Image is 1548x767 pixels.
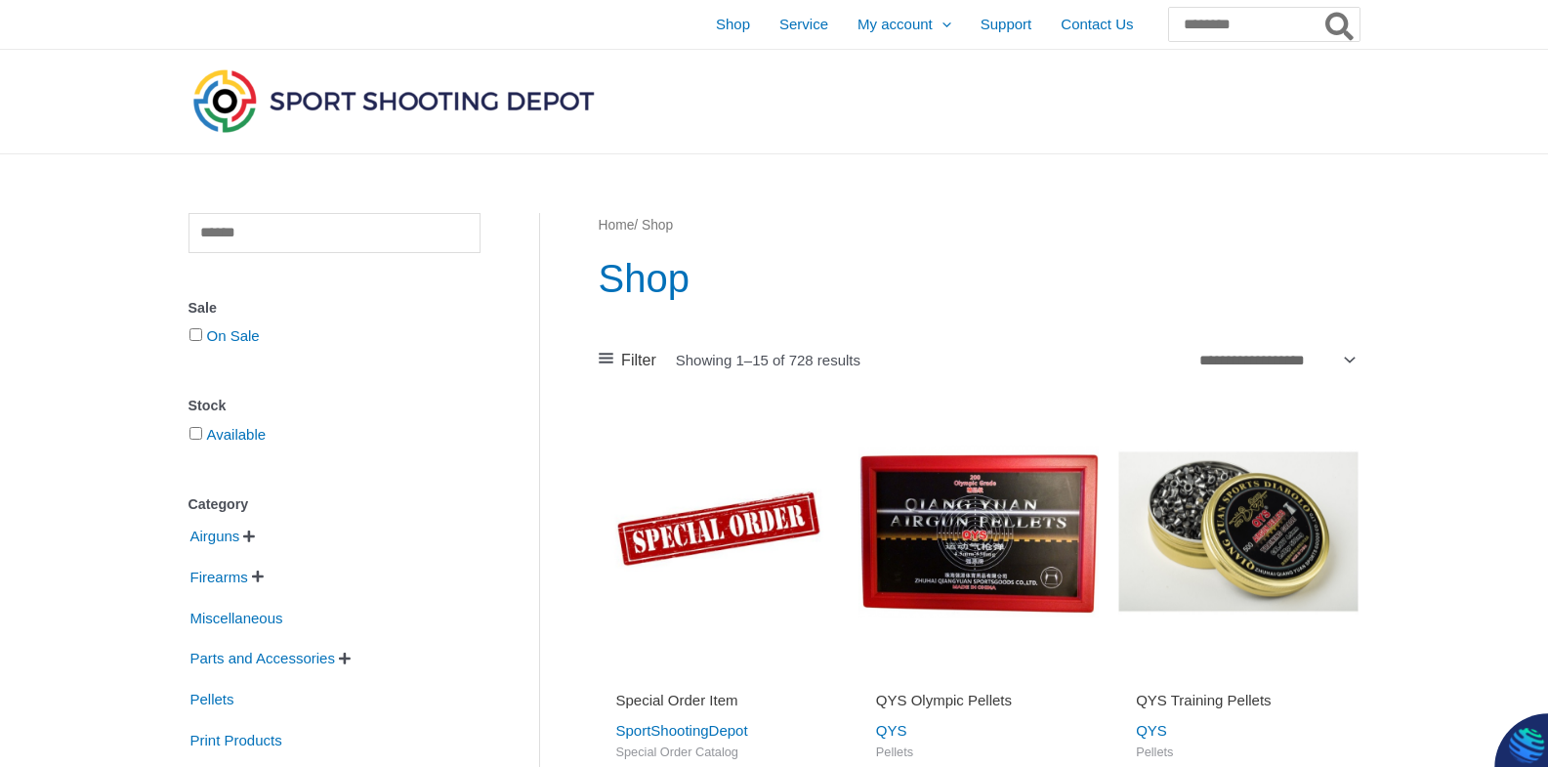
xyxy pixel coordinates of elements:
img: Sport Shooting Depot [188,64,599,137]
span: Airguns [188,520,242,553]
span:  [243,530,255,543]
img: Special Order Item [599,411,839,652]
a: QYS Olympic Pellets [876,691,1081,717]
a: Airguns [188,527,242,543]
span: Pellets [1136,745,1341,761]
iframe: Customer reviews powered by Trustpilot [1136,663,1341,687]
span: Miscellaneous [188,602,285,635]
span:  [252,570,264,583]
iframe: Customer reviews powered by Trustpilot [616,663,821,687]
a: SportShootingDepot [616,722,748,739]
a: Special Order Item [616,691,821,717]
h1: Shop [599,251,1360,306]
a: Print Products [188,731,284,747]
a: QYS Training Pellets [1136,691,1341,717]
div: Category [188,490,481,519]
a: Firearms [188,568,250,584]
img: QYS Olympic Pellets [858,411,1099,652]
a: Home [599,218,635,233]
span:  [339,652,351,665]
input: On Sale [189,328,202,341]
div: Sale [188,294,481,322]
div: Stock [188,392,481,420]
img: QYS Training Pellets [1118,411,1359,652]
h2: Special Order Item [616,691,821,710]
a: QYS [1136,722,1167,739]
span: Parts and Accessories [188,642,337,675]
a: Filter [599,346,656,375]
span: Print Products [188,724,284,757]
a: Parts and Accessories [188,649,337,665]
span: Special Order Catalog [616,745,821,761]
a: Miscellaneous [188,608,285,624]
select: Shop order [1192,345,1360,374]
a: Available [207,426,267,443]
p: Showing 1–15 of 728 results [676,353,860,367]
span: Filter [621,346,656,375]
span: Firearms [188,561,250,594]
a: QYS [876,722,907,739]
h2: QYS Olympic Pellets [876,691,1081,710]
nav: Breadcrumb [599,213,1360,238]
span: Pellets [188,683,236,716]
input: Available [189,427,202,440]
a: On Sale [207,327,260,344]
a: Pellets [188,690,236,706]
span: Pellets [876,745,1081,761]
iframe: Customer reviews powered by Trustpilot [876,663,1081,687]
button: Search [1321,8,1360,41]
h2: QYS Training Pellets [1136,691,1341,710]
